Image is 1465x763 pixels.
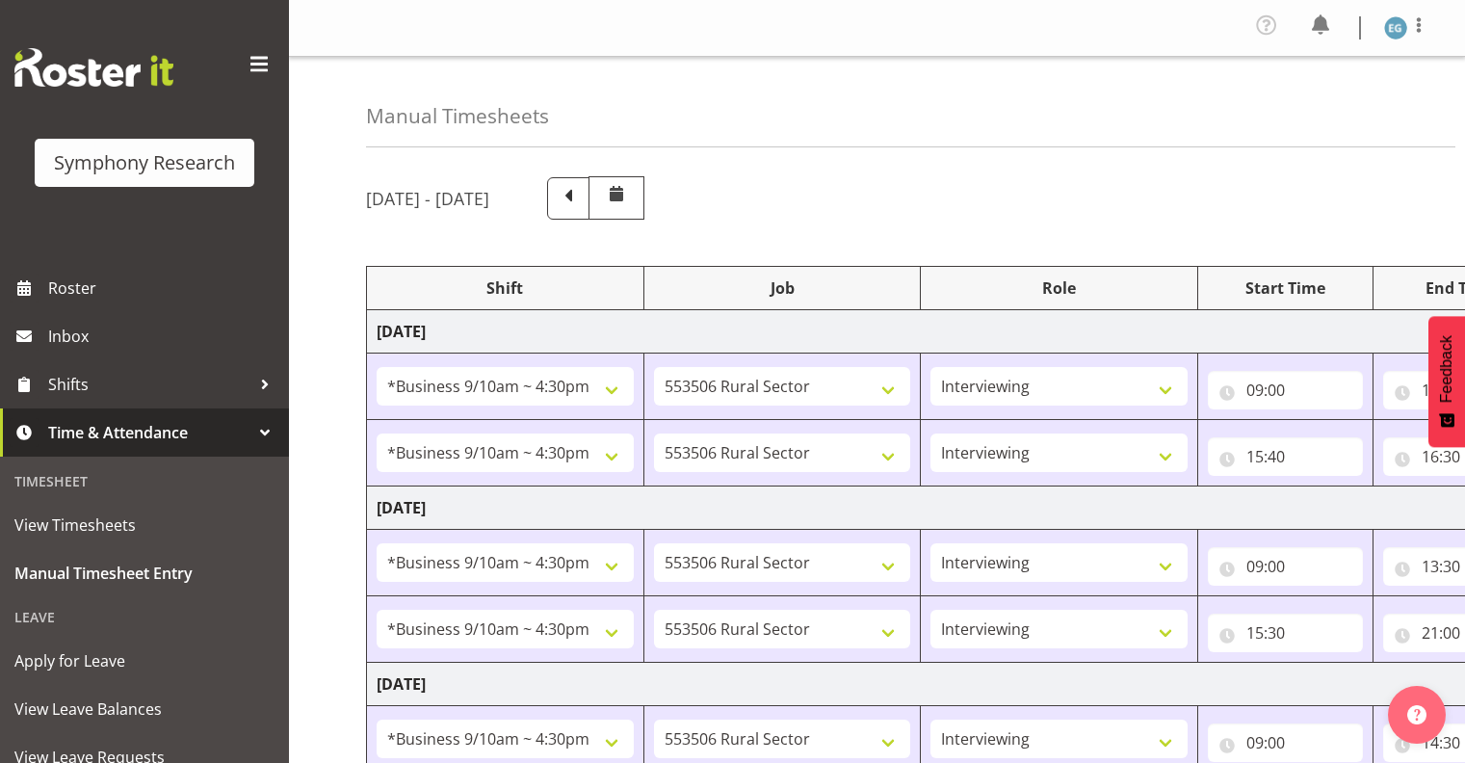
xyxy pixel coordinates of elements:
[14,646,275,675] span: Apply for Leave
[5,637,284,685] a: Apply for Leave
[1384,16,1407,39] img: evelyn-gray1866.jpg
[1208,547,1363,586] input: Click to select...
[5,501,284,549] a: View Timesheets
[14,695,275,724] span: View Leave Balances
[377,276,634,300] div: Shift
[14,559,275,588] span: Manual Timesheet Entry
[1428,316,1465,447] button: Feedback - Show survey
[1407,705,1426,724] img: help-xxl-2.png
[366,105,549,127] h4: Manual Timesheets
[930,276,1188,300] div: Role
[1208,371,1363,409] input: Click to select...
[1438,335,1455,403] span: Feedback
[5,597,284,637] div: Leave
[366,188,489,209] h5: [DATE] - [DATE]
[5,549,284,597] a: Manual Timesheet Entry
[48,418,250,447] span: Time & Attendance
[1208,437,1363,476] input: Click to select...
[48,274,279,303] span: Roster
[1208,276,1363,300] div: Start Time
[1208,614,1363,652] input: Click to select...
[14,511,275,539] span: View Timesheets
[14,48,173,87] img: Rosterit website logo
[5,685,284,733] a: View Leave Balances
[654,276,911,300] div: Job
[1208,724,1363,762] input: Click to select...
[48,370,250,399] span: Shifts
[48,322,279,351] span: Inbox
[5,461,284,501] div: Timesheet
[54,148,235,177] div: Symphony Research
